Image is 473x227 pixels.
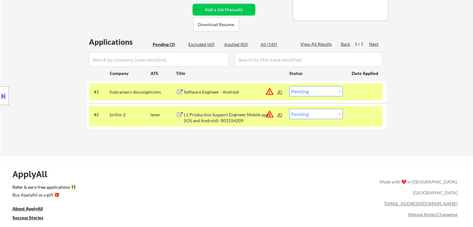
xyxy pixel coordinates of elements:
div: ApplyAll [12,169,54,179]
div: Applications [89,38,151,46]
a: Buy ApplyAll as a gift 🎁 [12,192,75,199]
button: warning_amber [265,87,274,96]
a: About ApplyAll [12,205,52,213]
div: Excluded (60) [188,41,220,48]
u: Success Stories [12,215,43,220]
div: Next [369,41,379,47]
div: L1 Production Support Engineer Mobile apps (iOS and Android)- R01554209 [184,112,278,124]
div: Applied (83) [224,41,255,48]
div: Date Applied [352,70,379,76]
button: Download Resume [193,17,239,31]
div: JD [277,86,283,97]
div: hubcareers-docusign [110,89,151,95]
div: brillio-2 [110,112,151,118]
button: Add a Job Manually [192,4,255,16]
div: View All Results [300,41,334,47]
div: Pending (2) [153,41,184,48]
a: Release Notes/Changelog [408,212,457,217]
div: icims [151,89,176,95]
u: About ApplyAll [12,206,43,211]
a: [EMAIL_ADDRESS][DOMAIN_NAME] [384,201,457,206]
div: All (145) [261,41,292,48]
div: Title [176,70,283,76]
div: Buy ApplyAll as a gift 🎁 [12,193,75,197]
div: lever [151,112,176,118]
div: 1 / 1 [355,41,369,47]
a: Success Stories [12,214,52,222]
input: Search by title (case sensitive) [235,52,383,67]
input: Search by company (case sensitive) [89,52,229,67]
div: JD [277,109,283,120]
div: Status [289,67,343,79]
div: Company [110,70,151,76]
div: Made with ❤️ in [GEOGRAPHIC_DATA], [GEOGRAPHIC_DATA] [377,176,457,198]
a: Refer & earn free applications 👯‍♀️ [12,185,250,192]
button: warning_amber [265,110,274,118]
div: Software Engineer - Android [184,89,278,95]
div: Back [341,41,351,47]
div: ATS [151,70,176,76]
